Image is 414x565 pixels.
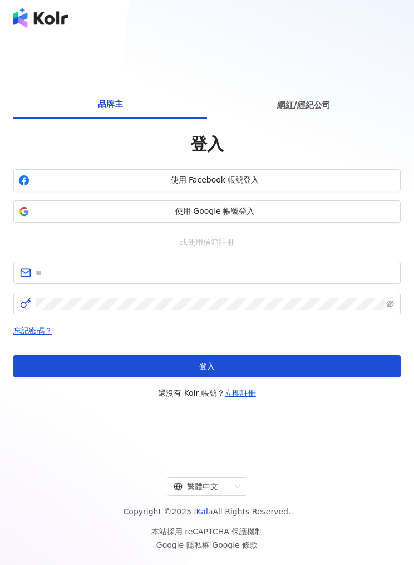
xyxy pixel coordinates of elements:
span: 使用 Google 帳號登入 [34,206,396,217]
img: logo [13,8,68,28]
button: 使用 Google 帳號登入 [13,200,401,223]
span: | [210,541,213,549]
a: iKala [194,507,213,516]
span: Copyright © 2025 All Rights Reserved. [124,505,291,518]
span: 使用 Facebook 帳號登入 [34,175,396,186]
span: 還沒有 Kolr 帳號？ [158,386,256,400]
span: 登入 [199,362,215,371]
a: 忘記密碼？ [13,326,52,335]
span: eye-invisible [386,300,394,308]
span: 或使用信箱註冊 [172,236,242,248]
span: 品牌主 [98,97,123,111]
span: 網紅/經紀公司 [277,99,330,112]
a: Google 隱私權 [156,541,210,549]
button: 使用 Facebook 帳號登入 [13,169,401,191]
a: 立即註冊 [225,389,256,397]
a: Google 條款 [212,541,258,549]
span: 本站採用 reCAPTCHA 保護機制 [151,525,263,552]
div: 繁體中文 [174,478,230,495]
span: 登入 [190,134,224,154]
button: 登入 [13,355,401,377]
